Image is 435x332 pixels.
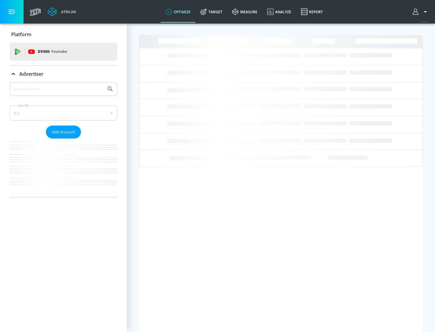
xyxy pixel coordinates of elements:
label: Sort By [17,104,30,107]
input: Search by name [12,85,104,93]
div: A-Z [10,106,117,121]
a: Analyze [262,1,296,23]
a: Report [296,1,328,23]
div: Advertiser [10,82,117,197]
p: Platform [11,31,31,38]
a: Atrium [48,7,76,16]
a: Target [195,1,227,23]
div: Platform [10,26,117,43]
p: DV360: [38,48,67,55]
nav: list of Advertiser [10,139,117,197]
div: Atrium [59,9,76,14]
div: DV360: Youtube [10,43,117,61]
button: Add Account [46,126,81,139]
span: v 4.32.0 [420,20,429,23]
p: Advertiser [19,71,43,77]
span: Add Account [52,129,75,136]
p: Youtube [51,48,67,55]
a: measure [227,1,262,23]
a: optimize [161,1,195,23]
div: Advertiser [10,65,117,82]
